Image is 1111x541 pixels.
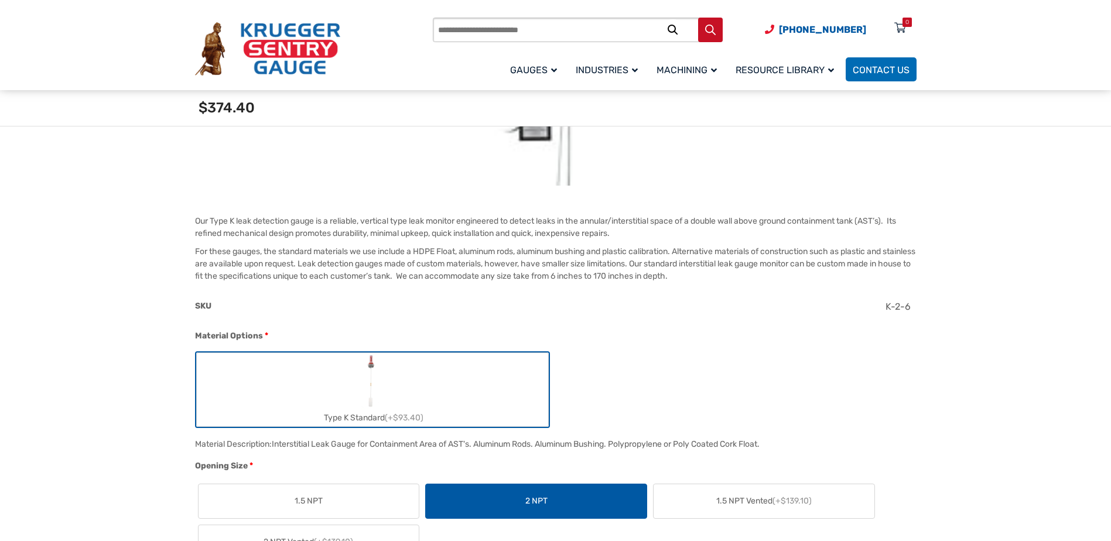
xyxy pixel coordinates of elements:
span: 1.5 NPT [295,495,323,507]
span: Opening Size [195,461,248,471]
label: Type K Standard [197,353,548,426]
a: Machining [649,56,729,83]
a: View full-screen image gallery [662,19,683,40]
img: Krueger Sentry Gauge [195,22,340,76]
abbr: required [265,330,268,342]
span: Contact Us [853,64,910,76]
div: 0 [905,18,909,27]
span: 2 NPT [525,495,548,507]
span: Material Options [195,331,263,341]
span: Gauges [510,64,557,76]
abbr: required [249,460,253,472]
span: (+$93.40) [385,413,423,423]
div: Interstitial Leak Gauge for Containment Area of AST's. Aluminum Rods. Aluminum Bushing. Polypropy... [272,439,760,449]
a: Resource Library [729,56,846,83]
a: Phone Number (920) 434-8860 [765,22,866,37]
a: Industries [569,56,649,83]
span: (+$139.10) [772,496,812,506]
div: Type K Standard [197,409,548,426]
span: 1.5 NPT Vented [716,495,812,507]
span: Machining [657,64,717,76]
img: Leak Detection Gauge [361,353,384,409]
p: Our Type K leak detection gauge is a reliable, vertical type leak monitor engineered to detect le... [195,215,917,239]
span: Industries [576,64,638,76]
span: Resource Library [736,64,834,76]
span: SKU [195,301,211,311]
span: K-2-6 [886,301,911,312]
p: For these gauges, the standard materials we use include a HDPE Float, aluminum rods, aluminum bus... [195,245,917,282]
span: [PHONE_NUMBER] [779,24,866,35]
a: Contact Us [846,57,917,81]
span: Material Description: [195,439,272,449]
a: Gauges [503,56,569,83]
span: $374.40 [199,100,255,116]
